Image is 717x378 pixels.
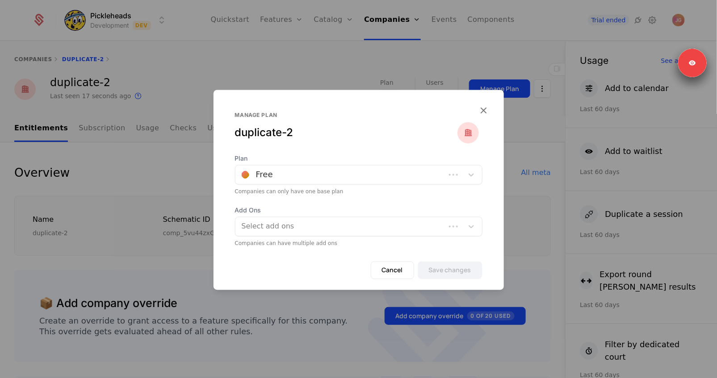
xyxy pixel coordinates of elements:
[235,125,457,140] div: duplicate-2
[235,111,457,118] div: Manage plan
[457,122,479,143] img: red.png
[235,188,482,195] div: Companies can only have one base plan
[371,261,414,279] button: Cancel
[235,240,482,247] div: Companies can have multiple add ons
[242,221,441,232] div: Select add ons
[235,154,482,163] span: Plan
[235,206,482,215] span: Add Ons
[418,261,482,279] button: Save changes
